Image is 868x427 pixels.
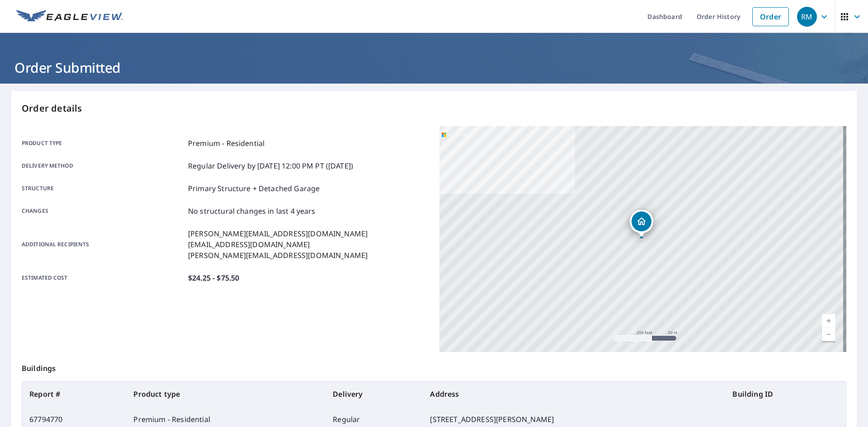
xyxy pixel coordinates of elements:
[188,160,353,171] p: Regular Delivery by [DATE] 12:00 PM PT ([DATE])
[22,102,846,115] p: Order details
[16,10,123,23] img: EV Logo
[188,206,316,216] p: No structural changes in last 4 years
[22,272,184,283] p: Estimated cost
[630,210,653,238] div: Dropped pin, building 1, Residential property, 175 King Of Prussia Rd Wayne, PA 19087
[188,239,368,250] p: [EMAIL_ADDRESS][DOMAIN_NAME]
[188,228,368,239] p: [PERSON_NAME][EMAIL_ADDRESS][DOMAIN_NAME]
[325,381,423,407] th: Delivery
[11,58,857,77] h1: Order Submitted
[188,138,264,149] p: Premium - Residential
[822,328,835,341] a: Current Level 17, Zoom Out
[725,381,846,407] th: Building ID
[22,381,126,407] th: Report #
[22,206,184,216] p: Changes
[22,183,184,194] p: Structure
[22,138,184,149] p: Product type
[822,314,835,328] a: Current Level 17, Zoom In
[126,381,325,407] th: Product type
[22,160,184,171] p: Delivery method
[188,183,320,194] p: Primary Structure + Detached Garage
[423,381,725,407] th: Address
[22,228,184,261] p: Additional recipients
[752,7,789,26] a: Order
[188,272,239,283] p: $24.25 - $75.50
[22,352,846,381] p: Buildings
[188,250,368,261] p: [PERSON_NAME][EMAIL_ADDRESS][DOMAIN_NAME]
[797,7,817,27] div: RM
